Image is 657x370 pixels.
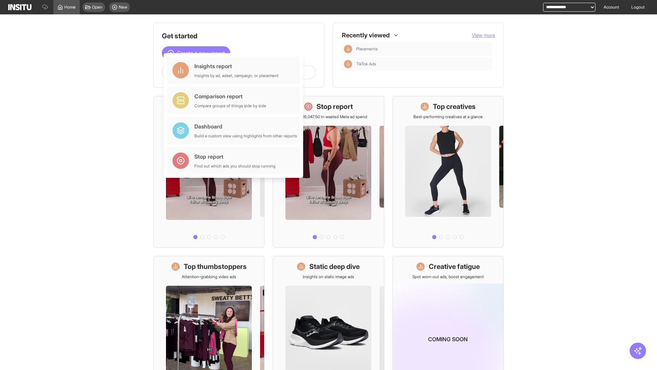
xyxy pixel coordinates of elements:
img: Logo [8,4,31,10]
h1: Top thumbstoppers [184,262,247,271]
span: Placements [356,46,378,52]
p: Save £26,047.50 in wasted Meta ad spend [289,114,367,120]
div: Stop report [194,152,275,161]
button: Create a new report [162,46,230,60]
span: Home [64,4,76,10]
span: New [119,4,127,10]
span: Placements [356,46,490,52]
div: Insights by ad, adset, campaign, or placement [194,73,279,78]
div: Find out which ads you should stop running [194,163,275,169]
span: Create a new report [177,49,225,57]
span: View more [472,32,495,38]
p: Attention-grabbing video ads [182,274,236,280]
div: Insights report [194,62,279,70]
span: TikTok Ads [356,61,376,67]
span: Open [92,4,102,10]
h1: Static deep dive [309,262,360,271]
a: Stop reportSave £26,047.50 in wasted Meta ad spend [273,96,384,248]
h1: Top creatives [433,102,476,111]
p: Best-performing creatives at a glance [413,114,483,120]
div: Dashboard [194,122,297,131]
a: Top creativesBest-performing creatives at a glance [392,96,504,248]
button: View more [472,32,495,39]
div: Insights [344,45,352,53]
p: Insights on static image ads [303,274,354,280]
div: Build a custom view using highlights from other reports [194,133,297,139]
div: Compare groups of things side by side [194,103,266,109]
h1: Get started [162,31,316,41]
div: Comparison report [194,92,266,100]
span: TikTok Ads [356,61,490,67]
h1: Stop report [317,102,353,111]
a: What's live nowSee all active ads instantly [153,96,265,248]
div: Insights [344,60,352,68]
